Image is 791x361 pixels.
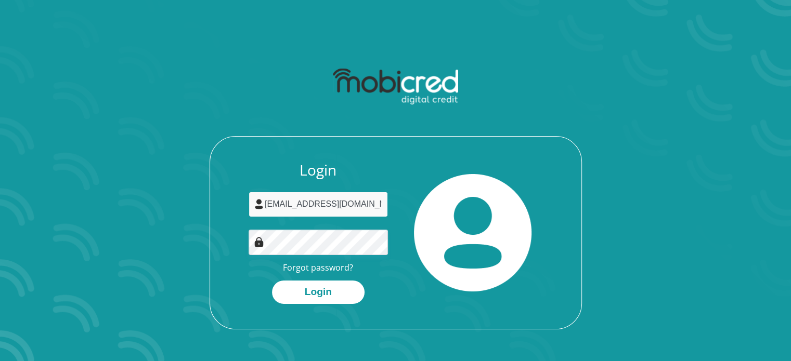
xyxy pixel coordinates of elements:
a: Forgot password? [283,262,353,273]
img: user-icon image [254,199,264,209]
input: Username [249,192,388,217]
h3: Login [249,162,388,179]
img: mobicred logo [333,69,458,105]
img: Image [254,237,264,247]
button: Login [272,280,365,304]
